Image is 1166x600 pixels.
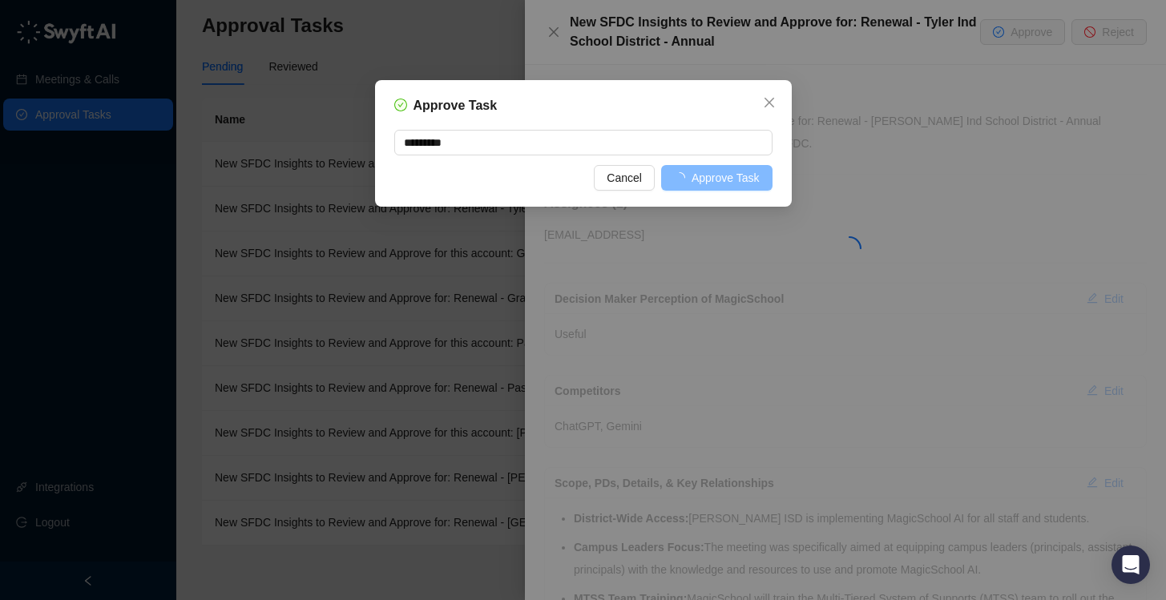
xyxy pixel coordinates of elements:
span: Approve Task [692,169,760,187]
span: close [763,96,776,109]
div: Open Intercom Messenger [1112,546,1150,584]
span: check-circle [394,99,407,111]
h5: Approve Task [414,96,498,115]
button: Cancel [594,165,655,191]
span: loading [674,172,685,183]
button: Approve Task [661,165,773,191]
button: Close [756,90,782,115]
span: Cancel [607,169,642,187]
